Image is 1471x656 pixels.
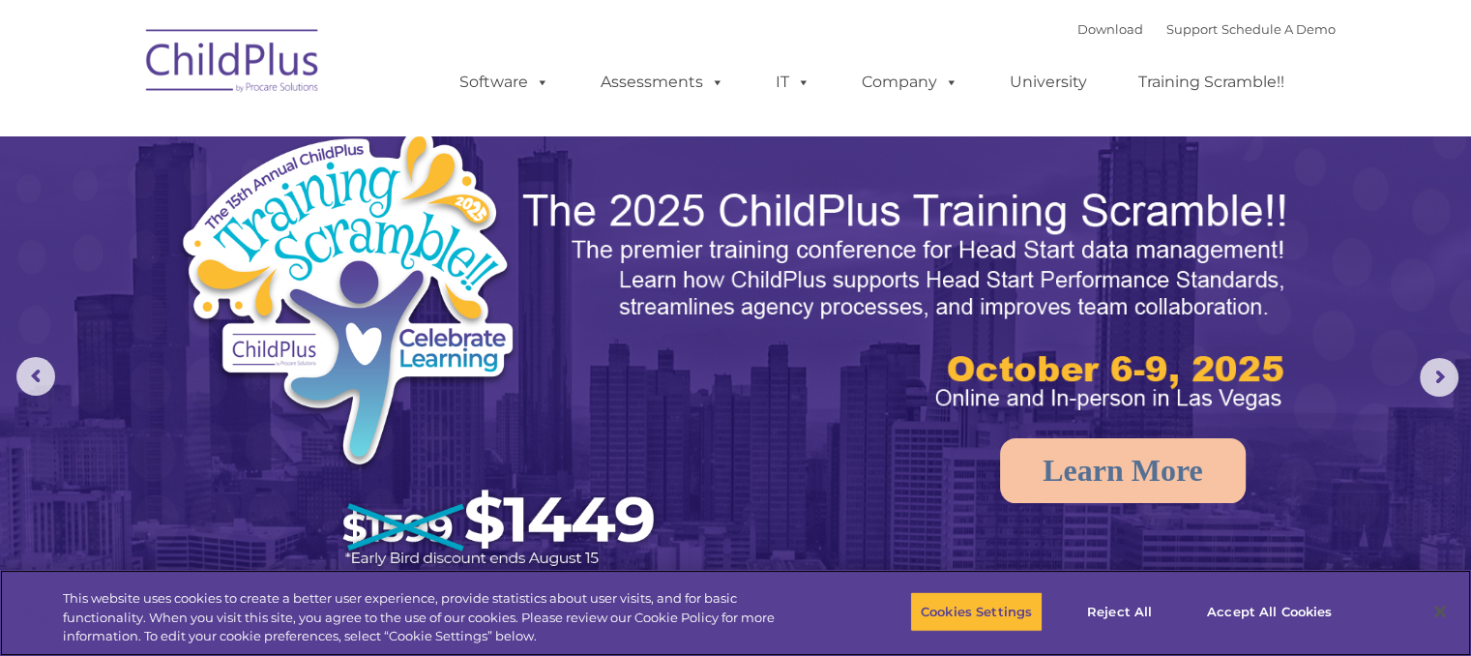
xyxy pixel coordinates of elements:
a: Company [842,63,978,102]
font: | [1077,21,1336,37]
a: Support [1166,21,1218,37]
a: University [990,63,1106,102]
div: This website uses cookies to create a better user experience, provide statistics about user visit... [63,589,809,646]
button: Cookies Settings [910,591,1043,632]
img: ChildPlus by Procare Solutions [136,15,330,112]
a: Software [440,63,569,102]
a: Assessments [581,63,744,102]
a: Schedule A Demo [1221,21,1336,37]
button: Reject All [1059,591,1180,632]
a: Download [1077,21,1143,37]
a: Learn More [1000,438,1246,503]
span: Phone number [269,207,351,222]
button: Accept All Cookies [1196,591,1342,632]
button: Close [1419,590,1461,633]
span: Last name [269,128,328,142]
a: Training Scramble!! [1119,63,1304,102]
a: IT [756,63,830,102]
